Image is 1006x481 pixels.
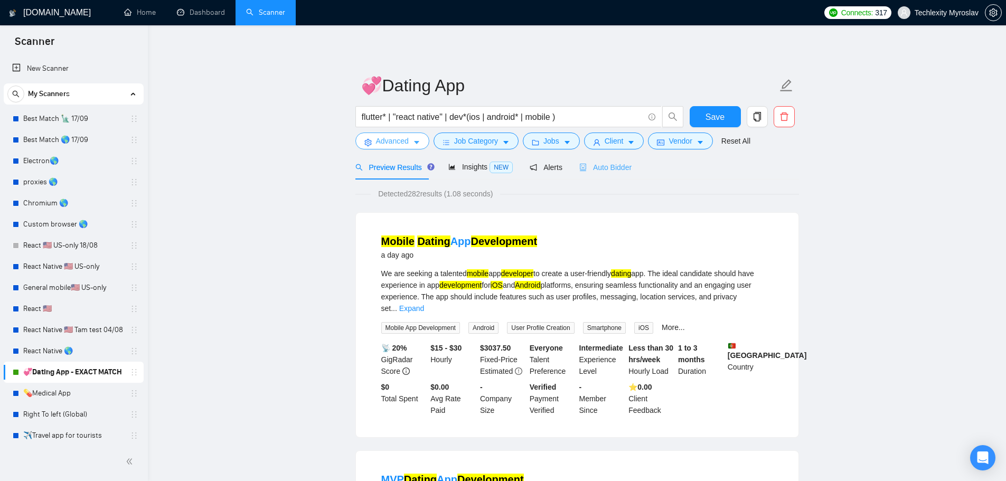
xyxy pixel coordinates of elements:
a: ✈️Travel app for tourists [23,425,124,446]
a: Best Match 🌎 17/09 [23,129,124,150]
a: Right To left (Global) [23,404,124,425]
button: search [7,86,24,102]
div: We are seeking a talented app to create a user-friendly app. The ideal candidate should have expe... [381,268,773,314]
div: Client Feedback [626,381,676,416]
span: Auto Bidder [579,163,632,172]
span: caret-down [697,138,704,146]
span: User Profile Creation [507,322,574,334]
div: Hourly Load [626,342,676,377]
img: logo [9,5,16,22]
button: Save [690,106,741,127]
a: searchScanner [246,8,285,17]
a: Reset All [721,135,750,147]
span: holder [130,220,138,229]
div: Total Spent [379,381,429,416]
a: React Native 🌎 [23,341,124,362]
span: holder [130,410,138,419]
a: 💊Medical App [23,383,124,404]
a: React 🇺🇸 US-only 18/08 [23,235,124,256]
span: Save [706,110,725,124]
span: Preview Results [355,163,431,172]
a: Mobile DatingAppDevelopment [381,235,538,247]
span: holder [130,326,138,334]
b: Less than 30 hrs/week [628,344,673,364]
span: holder [130,347,138,355]
span: notification [530,164,537,171]
span: Connects: [841,7,873,18]
a: Chromium 🌎 [23,193,124,214]
div: a day ago [381,249,538,261]
mark: iOS [491,281,503,289]
span: double-left [126,456,136,467]
mark: Mobile [381,235,415,247]
button: userClientcaret-down [584,133,644,149]
div: Avg Rate Paid [428,381,478,416]
span: idcard [657,138,664,146]
div: Payment Verified [528,381,577,416]
span: holder [130,262,138,271]
b: [GEOGRAPHIC_DATA] [728,342,807,360]
span: NEW [490,162,513,173]
b: 1 to 3 months [678,344,705,364]
button: folderJobscaret-down [523,133,580,149]
div: Experience Level [577,342,627,377]
mark: mobile [467,269,488,278]
span: search [663,112,683,121]
span: Alerts [530,163,562,172]
span: holder [130,136,138,144]
a: Expand [399,304,424,313]
span: holder [130,305,138,313]
b: 📡 20% [381,344,407,352]
mark: dating [611,269,631,278]
mark: developer [501,269,534,278]
span: Estimated [480,367,513,375]
a: React 🇺🇸 [23,298,124,319]
span: holder [130,178,138,186]
b: ⭐️ 0.00 [628,383,652,391]
img: upwork-logo.png [829,8,838,17]
div: Hourly [428,342,478,377]
span: info-circle [402,367,410,375]
span: robot [579,164,587,171]
button: barsJob Categorycaret-down [434,133,519,149]
span: delete [774,112,794,121]
a: dashboardDashboard [177,8,225,17]
button: delete [774,106,795,127]
b: Verified [530,383,557,391]
span: area-chart [448,163,456,171]
span: Mobile App Development [381,322,460,334]
input: Search Freelance Jobs... [362,110,644,124]
mark: Development [471,235,538,247]
span: holder [130,431,138,440]
span: caret-down [502,138,510,146]
span: holder [130,241,138,250]
span: holder [130,157,138,165]
b: Intermediate [579,344,623,352]
span: caret-down [563,138,571,146]
span: Smartphone [583,322,626,334]
div: Company Size [478,381,528,416]
span: iOS [634,322,653,334]
span: ... [391,304,397,313]
span: 317 [875,7,887,18]
span: holder [130,284,138,292]
span: copy [747,112,767,121]
img: 🇵🇹 [728,342,736,350]
a: proxies 🌎 [23,172,124,193]
b: $ 3037.50 [480,344,511,352]
span: search [355,164,363,171]
button: idcardVendorcaret-down [648,133,712,149]
button: setting [985,4,1002,21]
span: Insights [448,163,513,171]
span: search [8,90,24,98]
a: React Native 🇺🇸 Tam test 04/08 [23,319,124,341]
span: Vendor [669,135,692,147]
a: 💞Dating App - EXACT MATCH [23,362,124,383]
span: setting [985,8,1001,17]
span: caret-down [627,138,635,146]
input: Scanner name... [361,72,777,99]
span: holder [130,389,138,398]
button: copy [747,106,768,127]
a: New Scanner [12,58,135,79]
b: - [480,383,483,391]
